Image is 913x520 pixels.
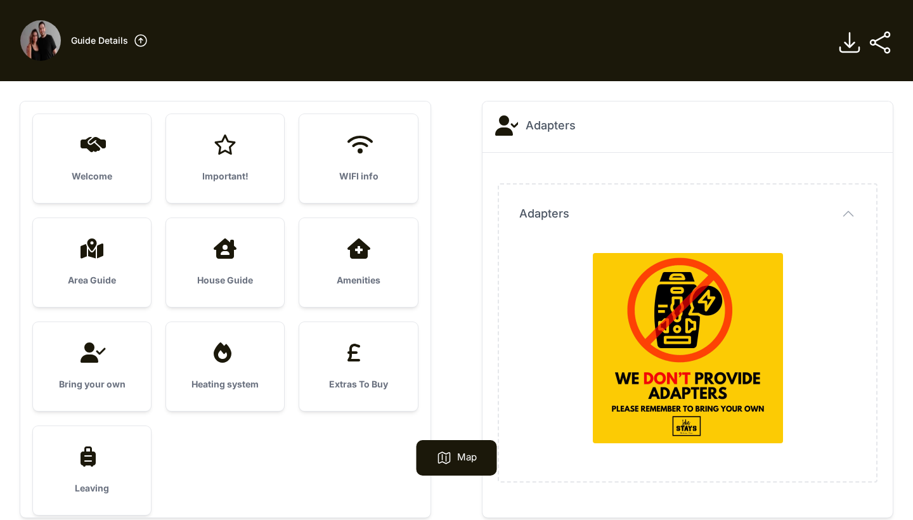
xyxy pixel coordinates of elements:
a: Guide Details [71,33,148,48]
a: Important! [166,114,284,203]
h3: Area Guide [53,274,131,287]
h3: Leaving [53,482,131,495]
a: WIFI info [299,114,417,203]
a: Area Guide [33,218,151,307]
img: 3gypip9yzmolw1ogtr2euc5scczt [593,253,783,443]
a: Bring your own [33,322,151,411]
h3: WIFI info [320,170,397,183]
a: Leaving [33,426,151,515]
span: Adapters [519,205,569,223]
a: House Guide [166,218,284,307]
a: Heating system [166,322,284,411]
h3: Guide Details [71,34,128,47]
h3: Bring your own [53,378,131,391]
p: Map [457,450,477,465]
h3: Important! [186,170,264,183]
h2: Adapters [526,117,576,134]
h3: Welcome [53,170,131,183]
h3: Heating system [186,378,264,391]
button: Adapters [519,205,856,223]
h3: House Guide [186,274,264,287]
a: Welcome [33,114,151,203]
h3: Amenities [320,274,397,287]
h3: Extras To Buy [320,378,397,391]
img: fyg012wjad9tg46yi4q0sdrdjd51 [20,20,61,61]
a: Extras To Buy [299,322,417,411]
a: Amenities [299,218,417,307]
